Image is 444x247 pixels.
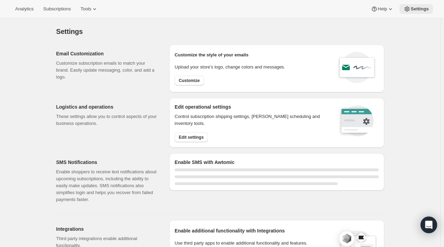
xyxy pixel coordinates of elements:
button: Settings [399,4,433,14]
h2: SMS Notifications [56,159,158,166]
span: Customize [179,78,200,83]
p: Customize the style of your emails [175,52,249,58]
button: Analytics [11,4,38,14]
p: Use third party apps to enable additional functionality and features. [175,240,332,247]
button: Customize [175,76,204,85]
h2: Email Customization [56,50,158,57]
span: Help [378,6,387,12]
span: Subscriptions [43,6,71,12]
button: Tools [76,4,102,14]
span: Analytics [15,6,33,12]
button: Subscriptions [39,4,75,14]
div: Open Intercom Messenger [421,217,437,233]
button: Help [367,4,398,14]
h2: Logistics and operations [56,103,158,110]
h2: Integrations [56,226,158,232]
p: Upload your store’s logo, change colors and messages. [175,64,285,71]
h2: Enable additional functionality with Integrations [175,227,332,234]
button: Edit settings [175,132,208,142]
p: These settings allow you to control aspects of your business operations. [56,113,158,127]
h2: Edit operational settings [175,103,329,110]
p: Customize subscription emails to match your brand. Easily update messaging, color, and add a logo. [56,60,158,81]
h2: Enable SMS with Awtomic [175,159,379,166]
p: Control subscription shipping settings, [PERSON_NAME] scheduling and inventory tools. [175,113,329,127]
span: Settings [56,28,83,35]
p: Enable shoppers to receive text notifications about upcoming subscriptions, including the ability... [56,168,158,203]
span: Settings [411,6,429,12]
span: Edit settings [179,135,204,140]
span: Tools [80,6,91,12]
